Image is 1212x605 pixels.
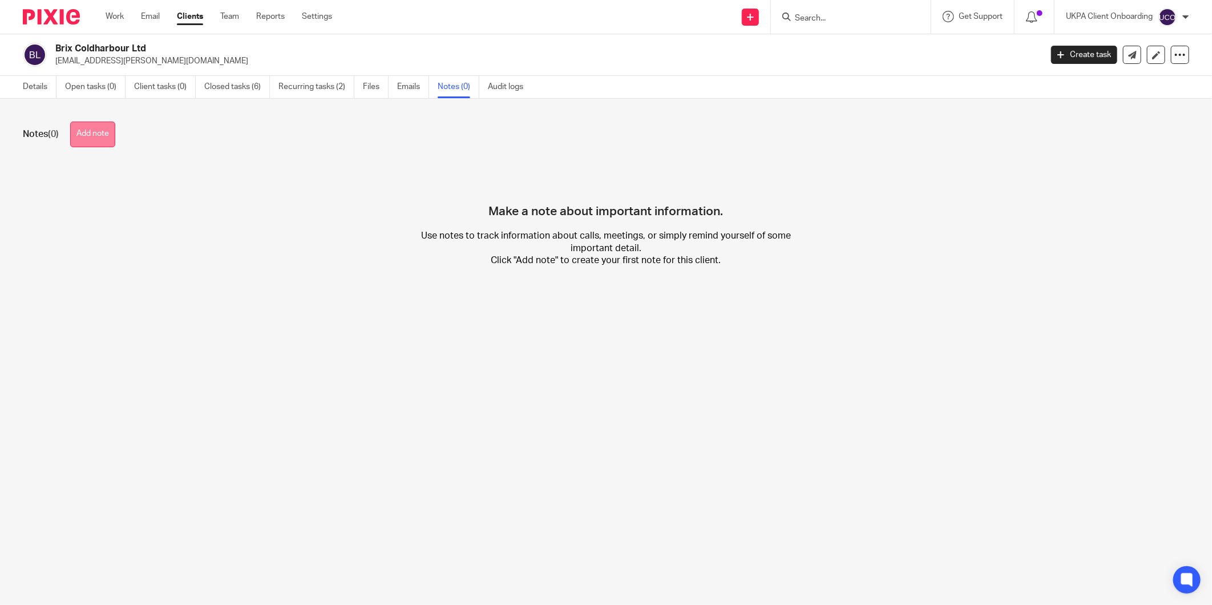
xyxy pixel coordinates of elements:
input: Search [794,14,896,24]
a: Client tasks (0) [134,76,196,98]
a: Details [23,76,56,98]
p: Use notes to track information about calls, meetings, or simply remind yourself of some important... [411,230,800,267]
a: Audit logs [488,76,532,98]
span: Get Support [959,13,1003,21]
a: Work [106,11,124,22]
a: Email [141,11,160,22]
p: [EMAIL_ADDRESS][PERSON_NAME][DOMAIN_NAME] [55,55,1034,67]
a: Recurring tasks (2) [278,76,354,98]
a: Reports [256,11,285,22]
h2: Brix Coldharbour Ltd [55,43,838,55]
a: Closed tasks (6) [204,76,270,98]
a: Emails [397,76,429,98]
button: Add note [70,122,115,147]
img: svg%3E [23,43,47,67]
p: UKPA Client Onboarding [1066,11,1153,22]
a: Create task [1051,46,1117,64]
a: Open tasks (0) [65,76,126,98]
a: Settings [302,11,332,22]
a: Team [220,11,239,22]
h1: Notes [23,128,59,140]
a: Notes (0) [438,76,479,98]
a: Files [363,76,389,98]
h4: Make a note about important information. [489,164,724,219]
img: Pixie [23,9,80,25]
a: Clients [177,11,203,22]
span: (0) [48,130,59,139]
img: svg%3E [1158,8,1177,26]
